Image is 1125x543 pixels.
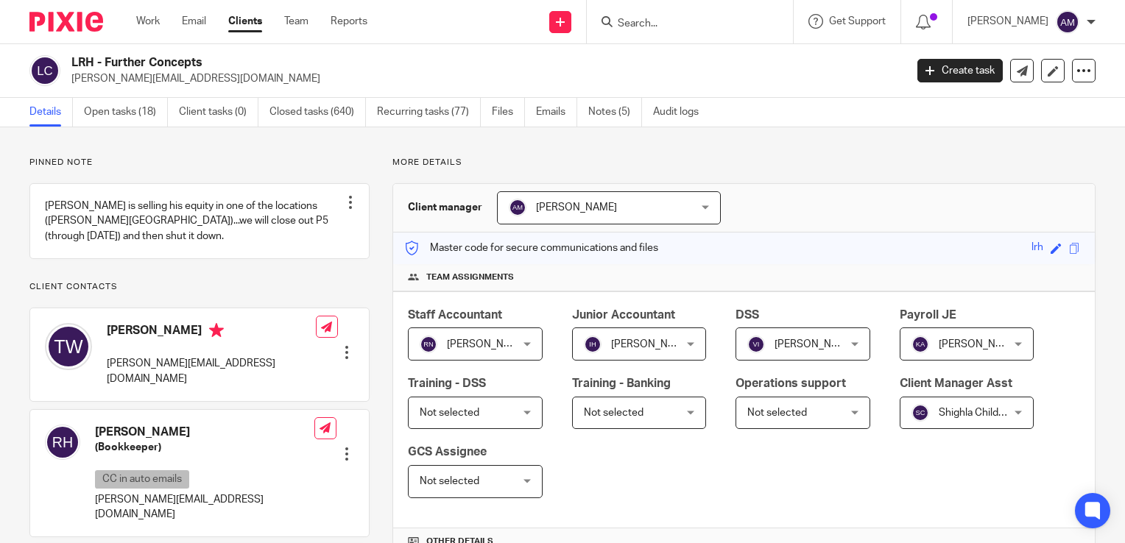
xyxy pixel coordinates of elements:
[747,408,807,418] span: Not selected
[900,309,956,321] span: Payroll JE
[84,98,168,127] a: Open tasks (18)
[653,98,710,127] a: Audit logs
[408,377,486,389] span: Training - DSS
[426,271,514,283] span: Team assignments
[747,336,765,353] img: svg%3E
[95,470,189,489] p: CC in auto emails
[509,199,526,216] img: svg%3E
[71,71,895,86] p: [PERSON_NAME][EMAIL_ADDRESS][DOMAIN_NAME]
[611,339,692,349] span: [PERSON_NAME]
[1031,240,1043,257] div: lrh
[95,440,314,455] h5: (Bookkeeper)
[447,339,528,349] span: [PERSON_NAME]
[29,98,73,127] a: Details
[492,98,525,127] a: Files
[829,16,886,26] span: Get Support
[1056,10,1079,34] img: svg%3E
[45,323,92,370] img: svg%3E
[45,425,80,460] img: svg%3E
[616,18,749,31] input: Search
[107,356,316,386] p: [PERSON_NAME][EMAIL_ADDRESS][DOMAIN_NAME]
[408,200,482,215] h3: Client manager
[420,336,437,353] img: svg%3E
[736,309,759,321] span: DSS
[775,339,856,349] span: [PERSON_NAME]
[136,14,160,29] a: Work
[911,336,929,353] img: svg%3E
[536,202,617,213] span: [PERSON_NAME]
[911,404,929,422] img: svg%3E
[29,55,60,86] img: svg%3E
[736,377,846,389] span: Operations support
[29,157,370,168] p: Pinned note
[572,377,671,389] span: Training - Banking
[900,377,1012,389] span: Client Manager Asst
[95,425,314,440] h4: [PERSON_NAME]
[95,492,314,522] p: [PERSON_NAME][EMAIL_ADDRESS][DOMAIN_NAME]
[917,59,1003,82] a: Create task
[29,12,103,32] img: Pixie
[572,309,675,321] span: Junior Accountant
[331,14,367,29] a: Reports
[420,476,479,486] span: Not selected
[536,98,577,127] a: Emails
[420,408,479,418] span: Not selected
[377,98,481,127] a: Recurring tasks (77)
[107,323,316,341] h4: [PERSON_NAME]
[269,98,366,127] a: Closed tasks (640)
[967,14,1048,29] p: [PERSON_NAME]
[408,446,487,458] span: GCS Assignee
[588,98,642,127] a: Notes (5)
[584,336,602,353] img: svg%3E
[228,14,262,29] a: Clients
[29,281,370,293] p: Client contacts
[939,408,1013,418] span: Shighla Childers
[179,98,258,127] a: Client tasks (0)
[182,14,206,29] a: Email
[284,14,308,29] a: Team
[392,157,1096,168] p: More details
[404,241,658,255] p: Master code for secure communications and files
[209,323,224,338] i: Primary
[408,309,502,321] span: Staff Accountant
[939,339,1020,349] span: [PERSON_NAME]
[584,408,643,418] span: Not selected
[71,55,730,71] h2: LRH - Further Concepts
